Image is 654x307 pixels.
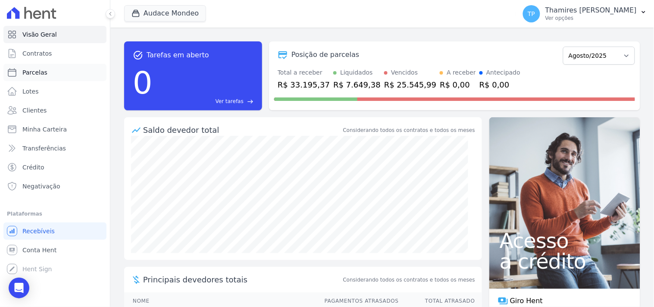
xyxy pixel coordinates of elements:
a: Visão Geral [3,26,106,43]
span: Transferências [22,144,66,153]
span: Conta Hent [22,246,56,254]
div: Vencidos [391,68,418,77]
div: R$ 25.545,99 [384,79,436,91]
div: Antecipado [486,68,520,77]
button: Audace Mondeo [124,5,206,22]
div: Considerando todos os contratos e todos os meses [343,126,475,134]
span: Contratos [22,49,52,58]
div: A receber [447,68,476,77]
span: Principais devedores totais [143,274,341,285]
div: Saldo devedor total [143,124,341,136]
a: Negativação [3,178,106,195]
a: Clientes [3,102,106,119]
div: Posição de parcelas [291,50,360,60]
a: Contratos [3,45,106,62]
div: 0 [133,60,153,105]
span: TP [528,11,535,17]
span: task_alt [133,50,143,60]
span: Visão Geral [22,30,57,39]
div: Plataformas [7,209,103,219]
span: Giro Hent [510,296,543,306]
a: Crédito [3,159,106,176]
span: Negativação [22,182,60,191]
span: Minha Carteira [22,125,67,134]
a: Parcelas [3,64,106,81]
span: Clientes [22,106,47,115]
div: R$ 33.195,37 [278,79,330,91]
span: Acesso [500,230,630,251]
p: Thamires [PERSON_NAME] [545,6,637,15]
span: Lotes [22,87,39,96]
div: R$ 0,00 [479,79,520,91]
span: Crédito [22,163,44,172]
p: Ver opções [545,15,637,22]
span: east [247,98,253,105]
span: Ver tarefas [216,97,244,105]
a: Conta Hent [3,241,106,259]
div: Open Intercom Messenger [9,278,29,298]
span: Considerando todos os contratos e todos os meses [343,276,475,284]
span: a crédito [500,251,630,272]
a: Lotes [3,83,106,100]
div: R$ 7.649,38 [333,79,381,91]
a: Ver tarefas east [156,97,253,105]
div: Total a receber [278,68,330,77]
a: Recebíveis [3,222,106,240]
div: Liquidados [340,68,373,77]
span: Recebíveis [22,227,55,235]
span: Tarefas em aberto [147,50,209,60]
a: Transferências [3,140,106,157]
button: TP Thamires [PERSON_NAME] Ver opções [516,2,654,26]
div: R$ 0,00 [440,79,476,91]
span: Parcelas [22,68,47,77]
a: Minha Carteira [3,121,106,138]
